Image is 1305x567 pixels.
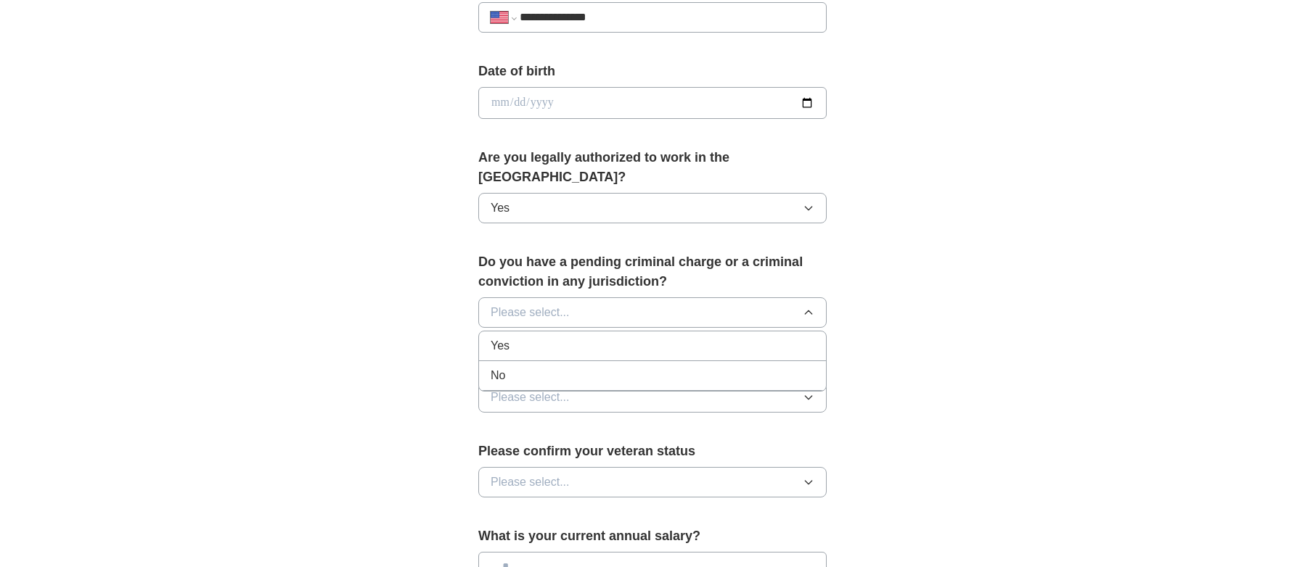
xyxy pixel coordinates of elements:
label: Date of birth [478,62,827,81]
span: No [491,367,505,384]
label: Please confirm your veteran status [478,442,827,461]
button: Please select... [478,382,827,413]
span: Yes [491,337,510,355]
span: Yes [491,199,510,217]
label: Do you have a pending criminal charge or a criminal conviction in any jurisdiction? [478,252,827,291]
label: What is your current annual salary? [478,526,827,546]
button: Yes [478,193,827,223]
button: Please select... [478,467,827,497]
span: Please select... [491,473,570,491]
span: Please select... [491,389,570,406]
label: Are you legally authorized to work in the [GEOGRAPHIC_DATA]? [478,148,827,187]
span: Please select... [491,304,570,321]
button: Please select... [478,297,827,328]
